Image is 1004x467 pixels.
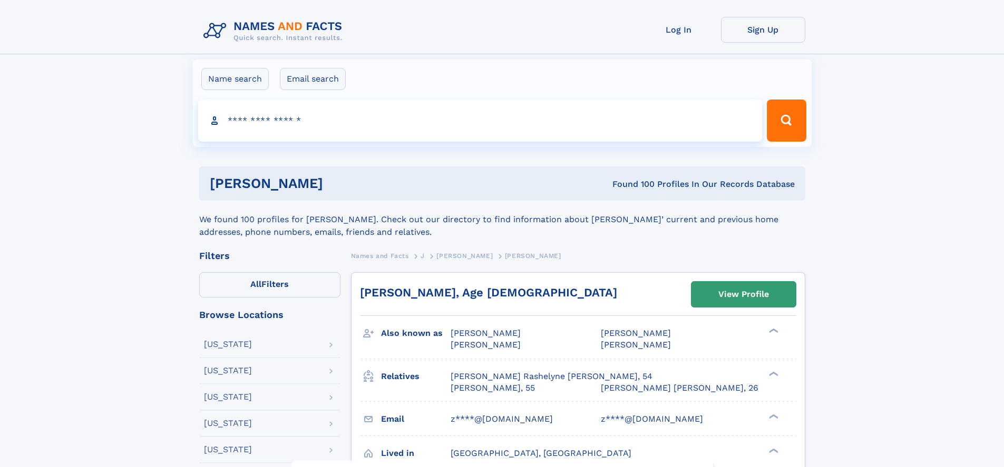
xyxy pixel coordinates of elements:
[451,371,652,382] a: [PERSON_NAME] Rashelyne [PERSON_NAME], 54
[199,201,805,239] div: We found 100 profiles for [PERSON_NAME]. Check out our directory to find information about [PERSO...
[280,68,346,90] label: Email search
[381,324,451,342] h3: Also known as
[204,366,252,375] div: [US_STATE]
[250,279,261,289] span: All
[198,100,763,142] input: search input
[199,310,340,320] div: Browse Locations
[718,282,769,306] div: View Profile
[601,382,758,394] a: [PERSON_NAME] [PERSON_NAME], 26
[436,249,493,262] a: [PERSON_NAME]
[351,249,409,262] a: Names and Facts
[766,370,779,377] div: ❯
[691,282,796,307] a: View Profile
[421,252,425,260] span: J
[199,251,340,261] div: Filters
[766,447,779,454] div: ❯
[204,340,252,349] div: [US_STATE]
[505,252,561,260] span: [PERSON_NAME]
[360,286,617,299] a: [PERSON_NAME], Age [DEMOGRAPHIC_DATA]
[601,328,671,338] span: [PERSON_NAME]
[204,419,252,428] div: [US_STATE]
[467,178,795,190] div: Found 100 Profiles In Our Records Database
[199,17,351,45] img: Logo Names and Facts
[201,68,269,90] label: Name search
[451,382,535,394] a: [PERSON_NAME], 55
[421,249,425,262] a: J
[766,327,779,334] div: ❯
[204,393,252,401] div: [US_STATE]
[451,328,521,338] span: [PERSON_NAME]
[204,445,252,454] div: [US_STATE]
[451,448,631,458] span: [GEOGRAPHIC_DATA], [GEOGRAPHIC_DATA]
[210,177,468,190] h1: [PERSON_NAME]
[451,340,521,350] span: [PERSON_NAME]
[637,17,721,43] a: Log In
[436,252,493,260] span: [PERSON_NAME]
[381,444,451,462] h3: Lived in
[199,272,340,297] label: Filters
[767,100,806,142] button: Search Button
[766,413,779,420] div: ❯
[721,17,805,43] a: Sign Up
[381,410,451,428] h3: Email
[381,367,451,385] h3: Relatives
[601,340,671,350] span: [PERSON_NAME]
